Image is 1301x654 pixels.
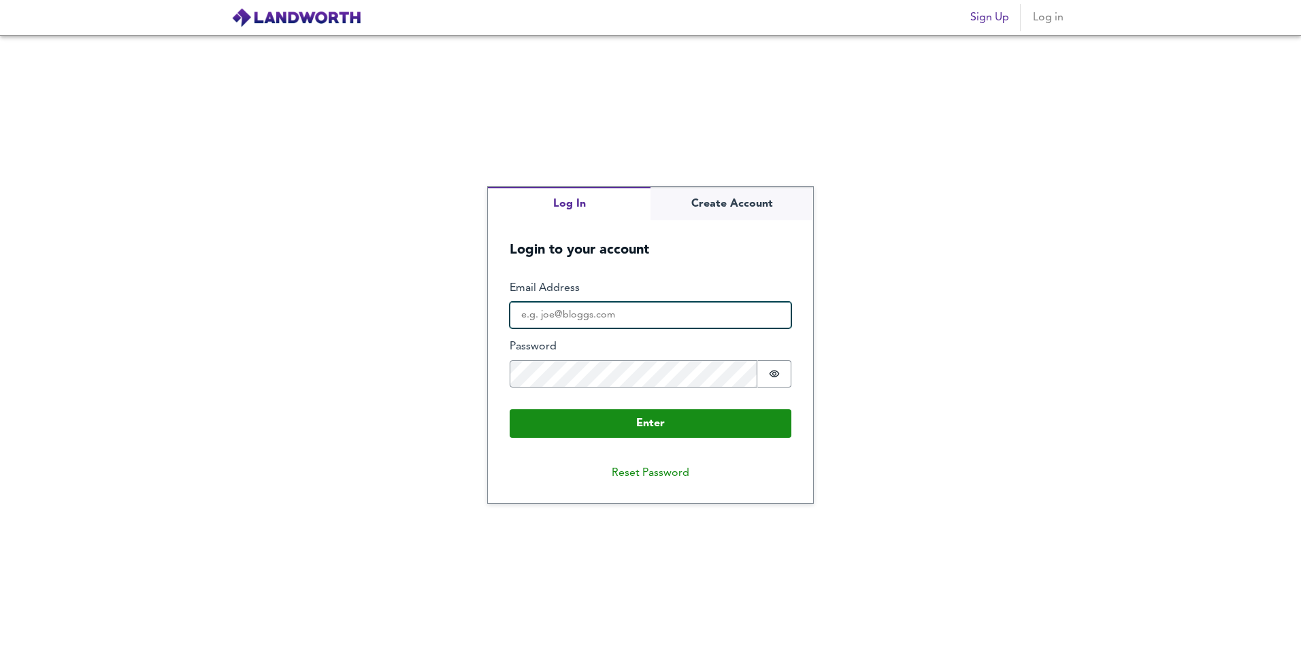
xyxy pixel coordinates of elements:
[231,7,361,28] img: logo
[488,187,650,220] button: Log In
[1026,4,1070,31] button: Log in
[510,409,791,438] button: Enter
[970,8,1009,27] span: Sign Up
[650,187,813,220] button: Create Account
[601,460,700,487] button: Reset Password
[488,220,813,259] h5: Login to your account
[1032,8,1064,27] span: Log in
[757,360,791,388] button: Show password
[510,281,791,296] label: Email Address
[510,339,791,355] label: Password
[510,302,791,329] input: e.g. joe@bloggs.com
[965,4,1015,31] button: Sign Up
